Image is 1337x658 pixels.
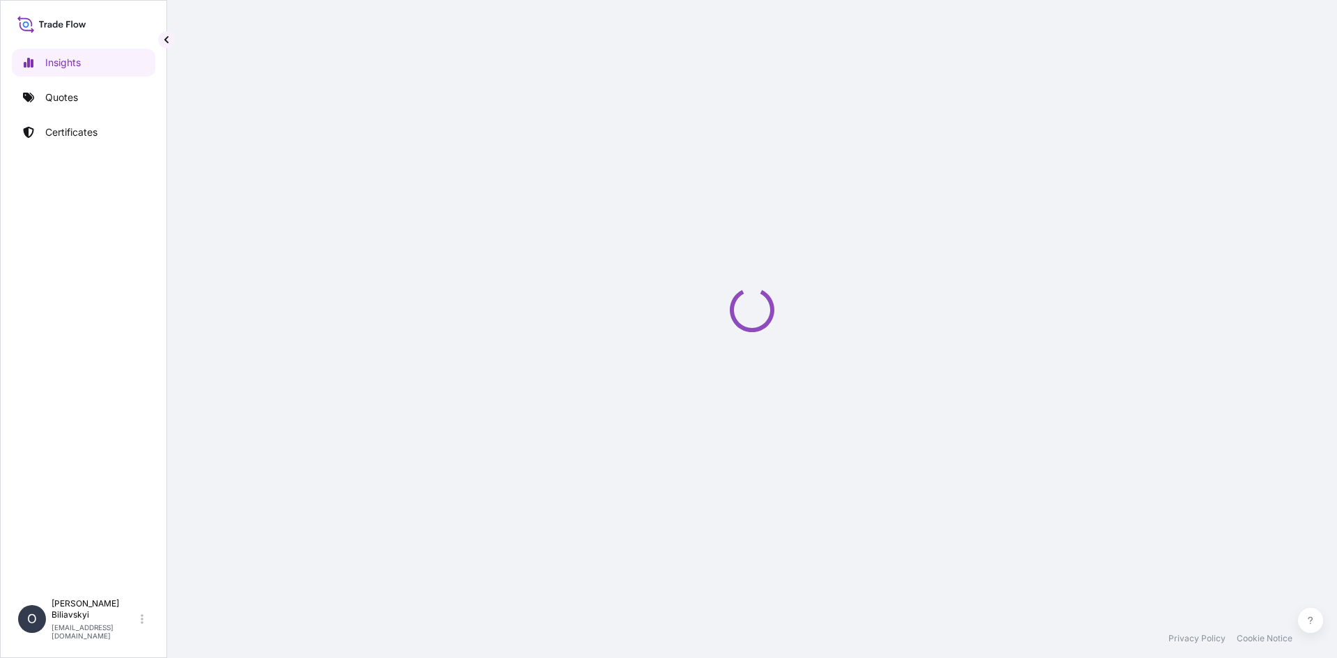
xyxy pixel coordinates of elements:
[45,56,81,70] p: Insights
[1168,633,1226,644] a: Privacy Policy
[12,49,155,77] a: Insights
[45,91,78,104] p: Quotes
[12,118,155,146] a: Certificates
[1237,633,1292,644] a: Cookie Notice
[52,598,138,620] p: [PERSON_NAME] Biliavskyi
[52,623,138,640] p: [EMAIL_ADDRESS][DOMAIN_NAME]
[12,84,155,111] a: Quotes
[45,125,97,139] p: Certificates
[27,612,37,626] span: O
